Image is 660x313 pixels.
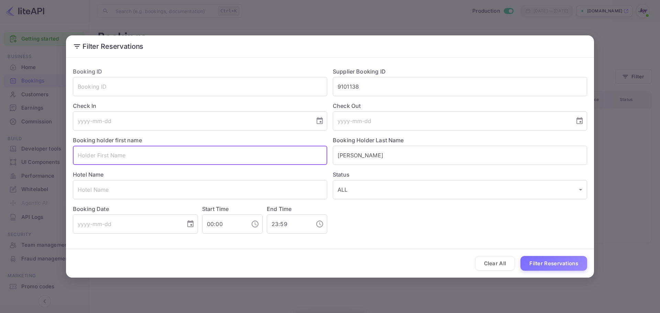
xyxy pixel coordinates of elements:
input: hh:mm [267,214,310,234]
label: Booking holder first name [73,137,142,144]
button: Choose date [184,217,197,231]
input: yyyy-mm-dd [73,111,310,131]
label: Booking ID [73,68,102,75]
button: Clear All [475,256,515,271]
button: Choose time, selected time is 12:00 AM [248,217,262,231]
input: yyyy-mm-dd [333,111,570,131]
input: Booking ID [73,77,327,96]
label: Status [333,170,587,179]
button: Choose time, selected time is 11:59 PM [313,217,327,231]
input: hh:mm [202,214,245,234]
input: Holder Last Name [333,146,587,165]
h2: Filter Reservations [66,35,594,57]
label: Booking Holder Last Name [333,137,404,144]
button: Choose date [313,114,327,128]
label: End Time [267,205,291,212]
div: ALL [333,180,587,199]
input: Hotel Name [73,180,327,199]
label: Booking Date [73,205,198,213]
label: Start Time [202,205,229,212]
label: Supplier Booking ID [333,68,386,75]
button: Filter Reservations [520,256,587,271]
input: Holder First Name [73,146,327,165]
label: Check Out [333,102,587,110]
label: Check In [73,102,327,110]
input: yyyy-mm-dd [73,214,181,234]
label: Hotel Name [73,171,104,178]
input: Supplier Booking ID [333,77,587,96]
button: Choose date [573,114,586,128]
